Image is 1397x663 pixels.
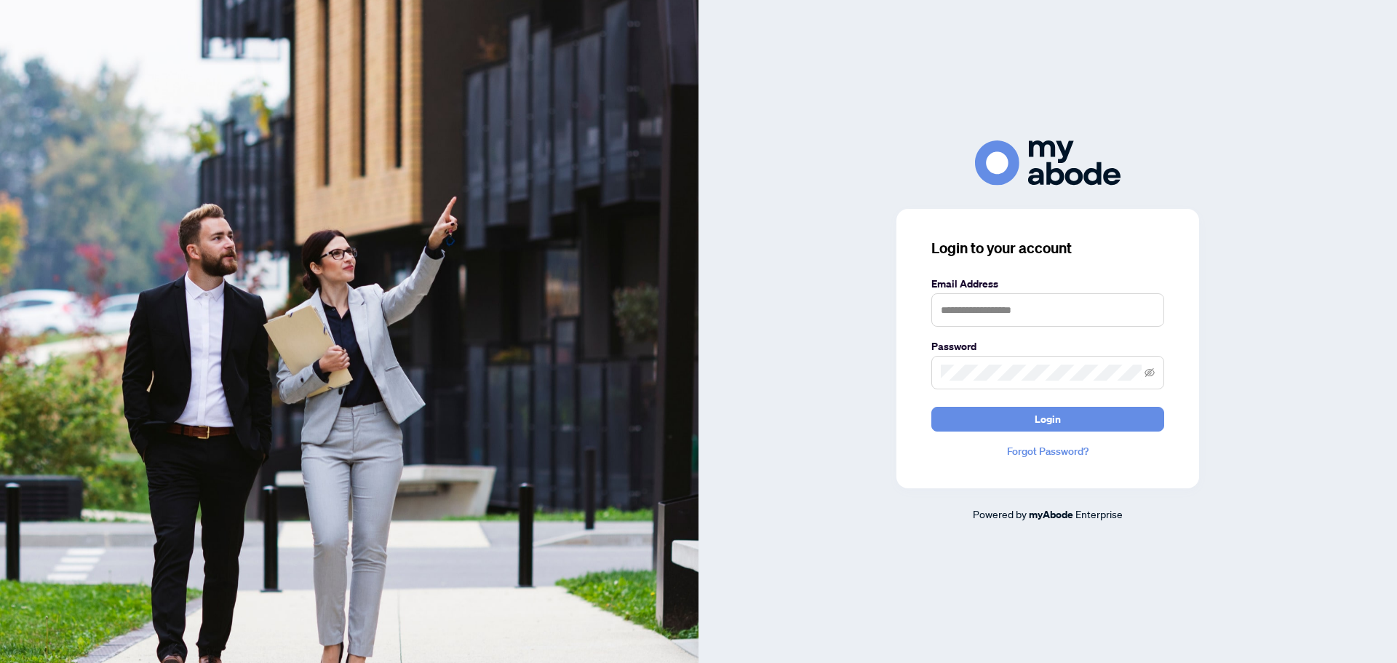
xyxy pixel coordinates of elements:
[1075,507,1123,520] span: Enterprise
[931,338,1164,354] label: Password
[931,407,1164,432] button: Login
[1035,408,1061,431] span: Login
[1029,507,1073,523] a: myAbode
[973,507,1027,520] span: Powered by
[931,443,1164,459] a: Forgot Password?
[931,238,1164,258] h3: Login to your account
[1145,368,1155,378] span: eye-invisible
[931,276,1164,292] label: Email Address
[975,140,1121,185] img: ma-logo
